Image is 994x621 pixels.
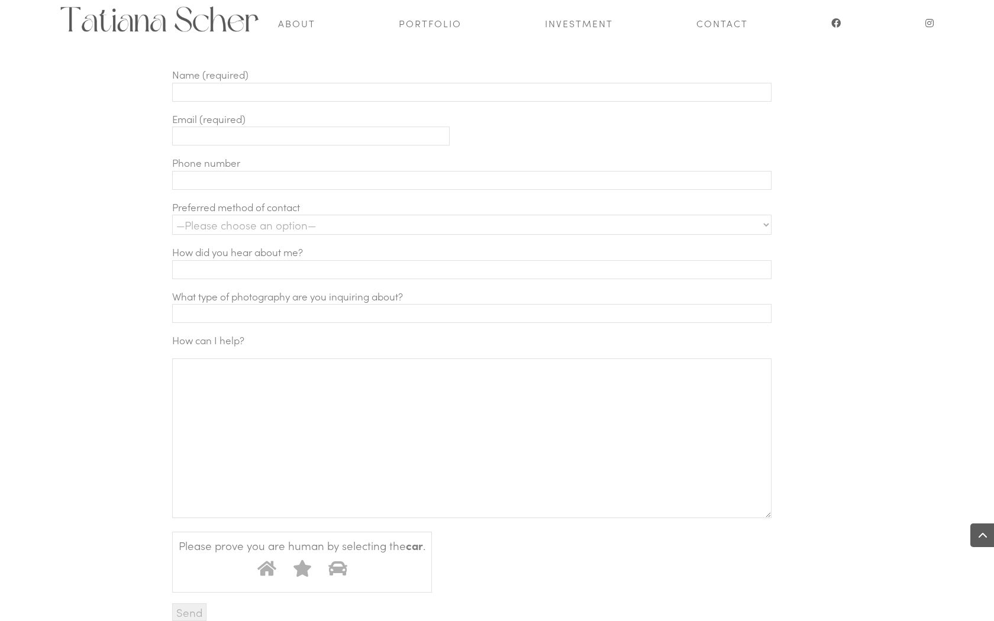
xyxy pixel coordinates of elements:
input: Send [172,603,206,621]
p: Name (required) [172,67,838,112]
p: How can I help? [172,333,838,358]
p: Email (required) [172,112,838,156]
p: Preferred method of contact [172,200,838,245]
p: Phone number [172,156,838,200]
form: Contact form [172,67,838,621]
span: car [406,538,423,553]
p: What type of photography are you inquiring about? [172,289,838,334]
p: How did you hear about me? [172,245,838,289]
span: Please prove you are human by selecting the . [179,538,425,554]
img: Elopement photography [59,7,260,32]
